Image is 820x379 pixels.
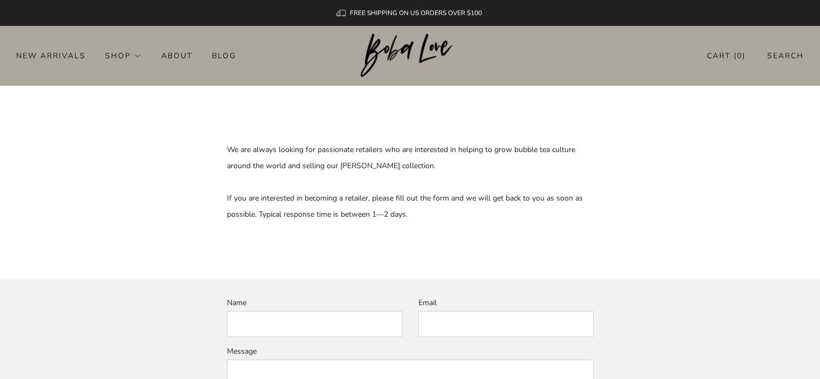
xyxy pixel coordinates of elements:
[227,142,594,223] p: We are always looking for passionate retailers who are interested in helping to grow bubble tea c...
[16,47,86,64] a: New Arrivals
[212,47,236,64] a: Blog
[227,346,257,356] label: Message
[161,47,192,64] a: About
[707,47,746,65] a: Cart
[227,298,246,308] label: Name
[418,298,437,308] label: Email
[737,51,742,61] items-count: 0
[105,47,142,64] a: Shop
[350,9,482,17] span: FREE SHIPPING ON US ORDERS OVER $100
[361,33,459,78] img: Boba Love
[767,47,804,65] a: Search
